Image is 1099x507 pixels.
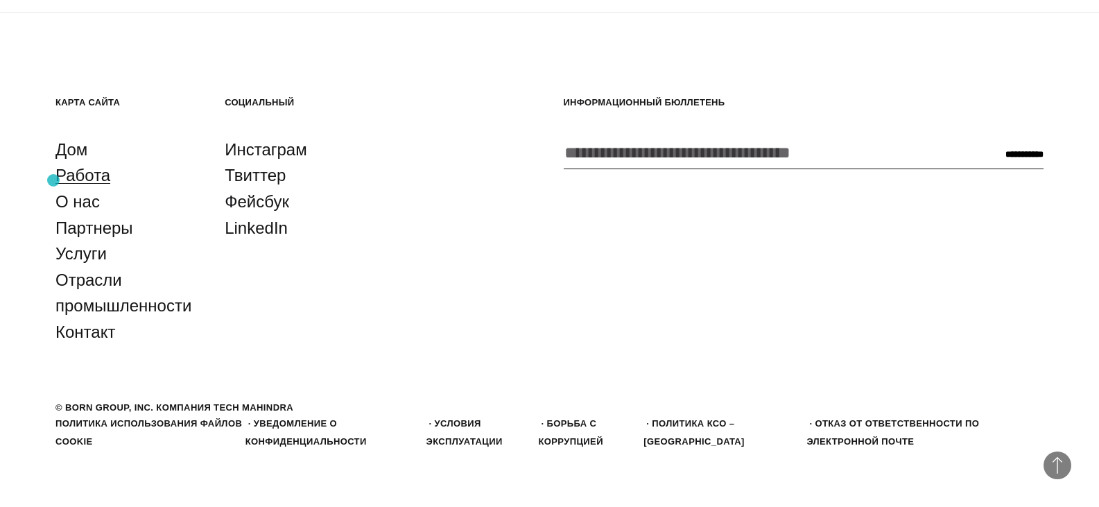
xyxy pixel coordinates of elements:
[426,418,503,447] a: Условия эксплуатации
[55,166,110,184] font: Работа
[225,140,307,159] font: Инстаграм
[225,218,288,237] font: LinkedIn
[55,267,197,319] a: Отрасли промышленности
[55,418,242,447] a: Политика использования файлов cookie
[55,244,107,263] font: Услуги
[225,137,307,163] a: Инстаграм
[564,97,725,108] font: Информационный бюллетень
[55,241,107,267] a: Услуги
[225,166,286,184] font: Твиттер
[55,192,100,211] font: О нас
[55,402,293,413] font: © BORN GROUP, INC. Компания Tech Mahindra
[225,97,294,108] font: Социальный
[806,418,979,447] a: Отказ от ответственности по электронной почте
[55,215,133,241] a: Партнеры
[225,192,289,211] font: Фейсбук
[225,162,286,189] a: Твиттер
[55,218,133,237] font: Партнеры
[55,323,115,341] font: Контакт
[55,97,120,108] font: Карта сайта
[225,189,289,215] a: Фейсбук
[55,319,115,345] a: Контакт
[55,137,87,163] a: Дом
[643,418,745,447] a: ПОЛИТИКА КСО – [GEOGRAPHIC_DATA]
[245,418,367,447] a: Уведомление о конфиденциальности
[55,189,100,215] a: О нас
[55,270,191,316] font: Отрасли промышленности
[55,140,87,159] font: Дом
[538,418,603,447] a: Борьба с коррупцией
[225,215,288,241] a: LinkedIn
[55,162,110,189] a: Работа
